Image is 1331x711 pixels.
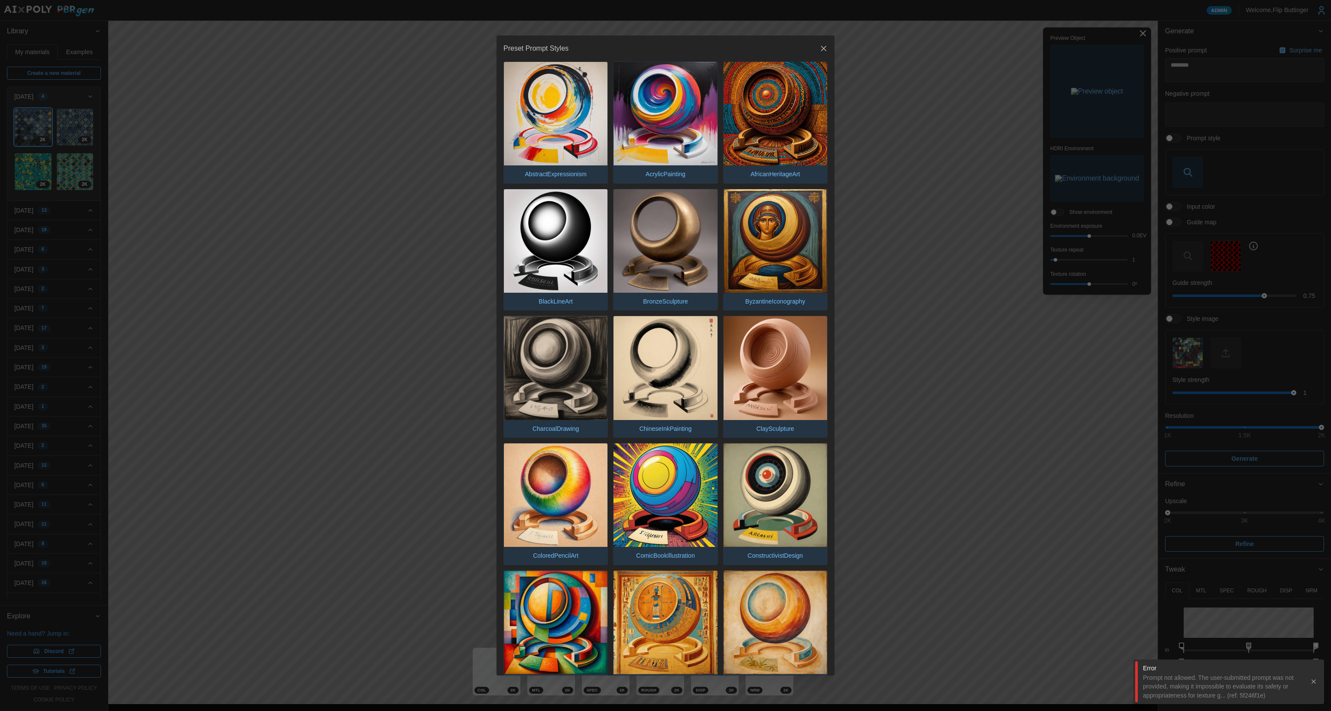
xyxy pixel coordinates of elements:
img: CubistAbstraction.jpg [504,571,607,674]
img: ClaySculpture.jpg [724,316,827,420]
img: AcrylicPainting.jpg [614,62,717,165]
button: ComicBookIllustration.jpgComicBookIllustration [613,443,717,565]
p: ClaySculpture [752,420,799,437]
img: BlackLineArt.jpg [504,189,607,293]
div: Error [1143,664,1303,672]
button: BlackLineArt.jpgBlackLineArt [503,189,608,311]
p: ConstructivistDesign [743,547,808,564]
p: BlackLineArt [534,293,577,310]
button: CubistAbstraction.jpgCubistAbstraction [503,570,608,692]
button: AcrylicPainting.jpgAcrylicPainting [613,61,717,184]
button: AbstractExpressionism.jpgAbstractExpressionism [503,61,608,184]
button: ConstructivistDesign.jpgConstructivistDesign [723,443,828,565]
img: ColoredPencilArt.jpg [504,443,607,547]
div: Prompt not allowed. The user-submitted prompt was not provided, making it impossible to evaluate ... [1143,673,1303,700]
img: ByzantineIconography.jpg [724,189,827,293]
img: BronzeSculpture.jpg [614,189,717,293]
p: CharcoalDrawing [528,420,583,437]
img: AbstractExpressionism.jpg [504,62,607,165]
img: ComicBookIllustration.jpg [614,443,717,547]
p: ComicBookIllustration [632,547,699,564]
img: CharcoalDrawing.jpg [504,316,607,420]
img: ChineseInkPainting.jpg [614,316,717,420]
button: CharcoalDrawing.jpgCharcoalDrawing [503,316,608,438]
p: AfricanHeritageArt [746,165,804,183]
p: ChineseInkPainting [635,420,696,437]
p: FrescoWallPainting [745,674,805,692]
p: ColoredPencilArt [529,547,583,564]
button: ByzantineIconography.jpgByzantineIconography [723,189,828,311]
button: ChineseInkPainting.jpgChineseInkPainting [613,316,717,438]
img: ConstructivistDesign.jpg [724,443,827,547]
p: BronzeSculpture [639,293,692,310]
button: AfricanHeritageArt.jpgAfricanHeritageArt [723,61,828,184]
p: CubistAbstraction [528,674,584,692]
p: AcrylicPainting [641,165,690,183]
p: EgyptianMuralPainting [631,674,700,692]
p: AbstractExpressionism [520,165,591,183]
button: ClaySculpture.jpgClaySculpture [723,316,828,438]
img: EgyptianMuralPainting.jpg [614,571,717,674]
h2: Preset Prompt Styles [503,45,568,52]
img: FrescoWallPainting.jpg [724,571,827,674]
button: EgyptianMuralPainting.jpgEgyptianMuralPainting [613,570,717,692]
p: ByzantineIconography [741,293,810,310]
button: ColoredPencilArt.jpgColoredPencilArt [503,443,608,565]
button: BronzeSculpture.jpgBronzeSculpture [613,189,717,311]
img: AfricanHeritageArt.jpg [724,62,827,165]
button: FrescoWallPainting.jpgFrescoWallPainting [723,570,828,692]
